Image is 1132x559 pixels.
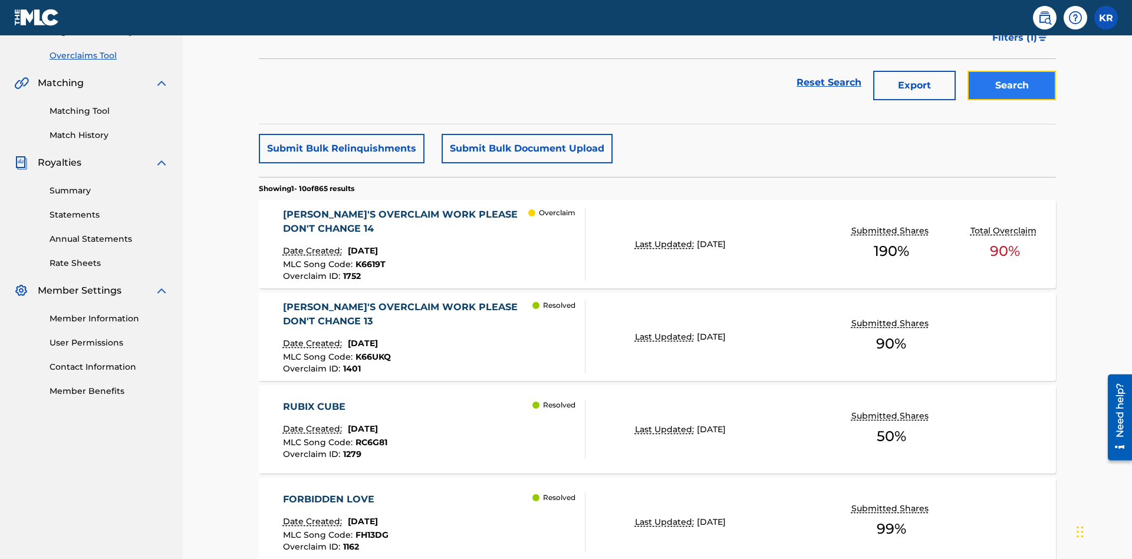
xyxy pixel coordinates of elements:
span: Filters ( 1 ) [992,31,1037,45]
p: Date Created: [283,423,345,435]
p: Last Updated: [635,423,697,436]
p: Submitted Shares [851,225,932,237]
a: Statements [50,209,169,221]
p: Last Updated: [635,331,697,343]
a: Match History [50,129,169,142]
span: [DATE] [697,424,726,435]
p: Submitted Shares [851,317,932,330]
img: filter [1038,34,1048,41]
span: Royalties [38,156,81,170]
span: 1279 [343,449,361,459]
span: 190 % [874,241,909,262]
p: Date Created: [283,337,345,350]
span: Overclaim ID : [283,363,343,374]
span: FH13DG [356,530,389,540]
span: Overclaim ID : [283,271,343,281]
span: 1401 [343,363,361,374]
p: Resolved [543,300,575,311]
p: Submitted Shares [851,502,932,515]
img: help [1068,11,1082,25]
p: Last Updated: [635,238,697,251]
span: [DATE] [697,239,726,249]
span: [DATE] [697,517,726,527]
a: Member Information [50,313,169,325]
a: RUBIX CUBEDate Created:[DATE]MLC Song Code:RC6G81Overclaim ID:1279 ResolvedLast Updated:[DATE]Sub... [259,385,1056,473]
span: Matching [38,76,84,90]
a: Summary [50,185,169,197]
a: [PERSON_NAME]'S OVERCLAIM WORK PLEASE DON'T CHANGE 13Date Created:[DATE]MLC Song Code:K66UKQOverc... [259,292,1056,381]
p: Resolved [543,492,575,503]
p: Resolved [543,400,575,410]
span: [DATE] [348,245,378,256]
button: Filters (1) [985,23,1056,52]
span: K6619T [356,259,386,269]
div: [PERSON_NAME]'S OVERCLAIM WORK PLEASE DON'T CHANGE 13 [283,300,533,328]
div: FORBIDDEN LOVE [283,492,389,507]
p: Date Created: [283,245,345,257]
img: expand [154,156,169,170]
p: Showing 1 - 10 of 865 results [259,183,354,194]
p: Submitted Shares [851,410,932,422]
span: 90 % [990,241,1020,262]
button: Search [968,71,1056,100]
span: MLC Song Code : [283,259,356,269]
p: Last Updated: [635,516,697,528]
span: 99 % [877,518,906,540]
p: Total Overclaim [970,225,1039,237]
p: Date Created: [283,515,345,528]
span: [DATE] [348,338,378,348]
div: [PERSON_NAME]'S OVERCLAIM WORK PLEASE DON'T CHANGE 14 [283,208,529,236]
a: Overclaims Tool [50,50,169,62]
span: Overclaim ID : [283,541,343,552]
span: 50 % [877,426,906,447]
div: Help [1064,6,1087,29]
span: Member Settings [38,284,121,298]
span: 1162 [343,541,359,552]
img: MLC Logo [14,9,60,26]
img: Member Settings [14,284,28,298]
p: Overclaim [539,208,575,218]
iframe: Chat Widget [1073,502,1132,559]
span: 1752 [343,271,361,281]
img: Royalties [14,156,28,170]
a: Reset Search [791,70,867,96]
a: Rate Sheets [50,257,169,269]
span: [DATE] [348,516,378,527]
div: Drag [1077,514,1084,550]
span: K66UKQ [356,351,391,362]
button: Submit Bulk Document Upload [442,134,613,163]
a: Member Benefits [50,385,169,397]
span: MLC Song Code : [283,351,356,362]
a: User Permissions [50,337,169,349]
button: Export [873,71,956,100]
span: Overclaim ID : [283,449,343,459]
span: RC6G81 [356,437,387,448]
a: [PERSON_NAME]'S OVERCLAIM WORK PLEASE DON'T CHANGE 14Date Created:[DATE]MLC Song Code:K6619TOverc... [259,200,1056,288]
div: User Menu [1094,6,1118,29]
img: expand [154,284,169,298]
span: [DATE] [697,331,726,342]
div: RUBIX CUBE [283,400,387,414]
span: MLC Song Code : [283,437,356,448]
span: MLC Song Code : [283,530,356,540]
a: Matching Tool [50,105,169,117]
img: Matching [14,76,29,90]
iframe: Resource Center [1099,370,1132,466]
img: expand [154,76,169,90]
span: [DATE] [348,423,378,434]
a: Public Search [1033,6,1057,29]
button: Submit Bulk Relinquishments [259,134,424,163]
img: search [1038,11,1052,25]
span: 90 % [876,333,906,354]
a: Contact Information [50,361,169,373]
a: Annual Statements [50,233,169,245]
